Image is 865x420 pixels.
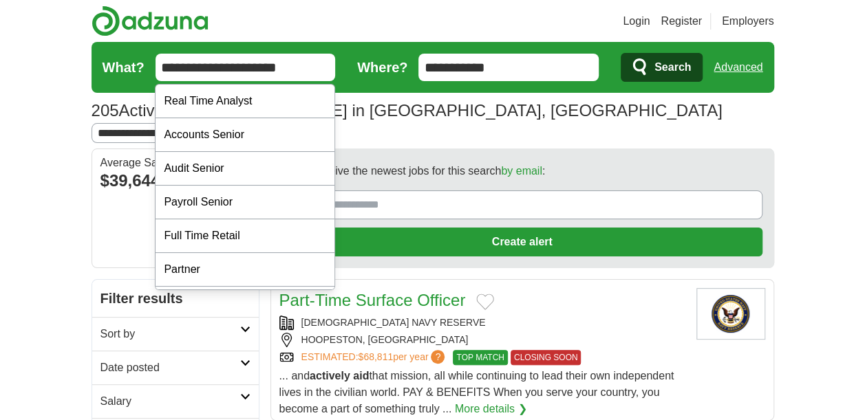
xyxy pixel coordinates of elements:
[511,350,581,365] span: CLOSING SOON
[100,326,240,342] h2: Sort by
[453,350,507,365] span: TOP MATCH
[100,393,240,410] h2: Salary
[722,13,774,30] a: Employers
[455,401,527,417] a: More details ❯
[92,280,259,317] h2: Filter results
[92,101,723,120] h1: Activity aide [PERSON_NAME] in [GEOGRAPHIC_DATA], [GEOGRAPHIC_DATA]
[282,228,762,256] button: Create alert
[353,370,369,382] strong: aid
[310,163,545,179] span: Receive the newest jobs for this search :
[301,350,448,365] a: ESTIMATED:$68,811per year?
[100,360,240,376] h2: Date posted
[623,13,650,30] a: Login
[92,5,209,36] img: Adzuna logo
[92,351,259,384] a: Date posted
[156,152,334,186] div: Audit Senior
[357,57,407,78] label: Where?
[358,351,393,362] span: $68,811
[279,333,685,347] div: HOOPESTON, [GEOGRAPHIC_DATA]
[92,98,119,123] span: 205
[156,253,334,287] div: Partner
[310,370,350,382] strong: actively
[100,168,250,193] div: $39,644
[92,384,259,418] a: Salary
[279,370,674,415] span: ... and that mission, all while continuing to lead their own independent lives in the civilian wo...
[92,317,259,351] a: Sort by
[156,85,334,118] div: Real Time Analyst
[279,291,466,309] a: Part-Time Surface Officer
[103,57,145,78] label: What?
[431,350,445,364] span: ?
[621,53,703,82] button: Search
[714,54,762,81] a: Advanced
[654,54,691,81] span: Search
[156,118,334,152] div: Accounts Senior
[100,157,250,168] div: Average Salary
[156,219,334,253] div: Full Time Retail
[661,13,702,30] a: Register
[501,165,542,177] a: by email
[156,186,334,219] div: Payroll Senior
[156,287,334,320] div: Corporate Partnerships
[301,317,486,328] a: [DEMOGRAPHIC_DATA] NAVY RESERVE
[476,294,494,310] button: Add to favorite jobs
[696,288,765,340] img: US Navy Reserve logo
